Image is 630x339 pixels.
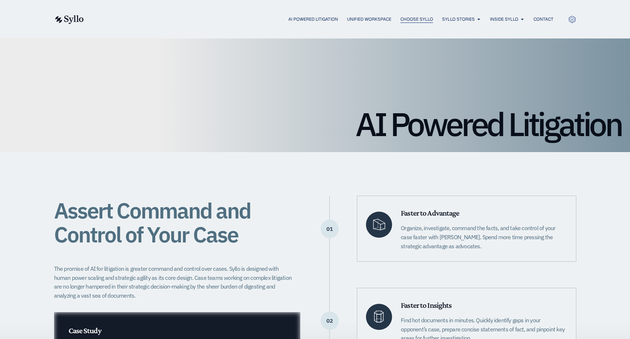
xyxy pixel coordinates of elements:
a: AI Powered Litigation [288,16,338,23]
span: Assert Command and Control of Your Case [54,196,251,249]
a: Inside Syllo [490,16,518,23]
nav: Menu [98,16,553,23]
img: syllo [54,15,84,24]
a: Syllo Stories [442,16,475,23]
p: Organize, investigate, command the facts, and take control of your case faster with [PERSON_NAME]... [401,224,567,250]
a: Choose Syllo [400,16,433,23]
span: Faster to Insights [401,301,452,310]
p: The promise of AI for litigation is greater command and control over cases. Syllo is designed wit... [54,264,296,300]
span: Faster to Advantage [401,208,459,217]
a: Contact [534,16,553,23]
span: Case Study [69,326,101,335]
h1: AI Powered Litigation [9,108,621,140]
p: 02 [321,320,339,321]
div: Menu Toggle [98,16,553,23]
a: Unified Workspace [347,16,391,23]
p: 01 [321,229,339,229]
